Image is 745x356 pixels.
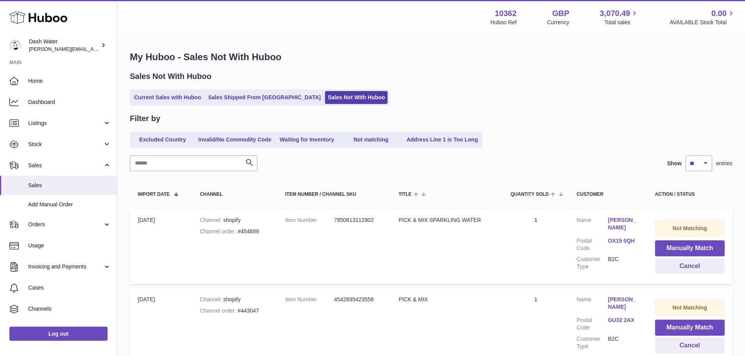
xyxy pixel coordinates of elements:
div: Dash Water [29,38,99,53]
strong: Channel [200,217,223,223]
div: PICK & MIX SPARKLING WATER [399,216,495,224]
span: [PERSON_NAME][EMAIL_ADDRESS][DOMAIN_NAME] [29,46,157,52]
a: 1 [534,296,537,302]
div: shopify [200,216,269,224]
h2: Sales Not With Huboo [130,71,212,82]
div: #443047 [200,307,269,315]
span: Sales [28,182,111,189]
dt: Postal Code [577,317,608,331]
span: Cases [28,284,111,292]
button: Cancel [655,338,725,354]
a: GU32 2AX [608,317,639,324]
img: james@dash-water.com [9,39,21,51]
span: Orders [28,221,103,228]
dd: 4542895423558 [334,296,383,303]
span: 0.00 [711,8,727,19]
span: Invoicing and Payments [28,263,103,270]
dt: Customer Type [577,335,608,350]
a: Invalid/No Commodity Code [196,133,274,146]
span: Total sales [604,19,639,26]
span: Stock [28,141,103,148]
a: [PERSON_NAME] [608,296,639,311]
div: Action / Status [655,192,725,197]
a: Not matching [340,133,402,146]
span: Dashboard [28,98,111,106]
dt: Name [577,216,608,233]
dd: B2C [608,335,639,350]
span: entries [716,160,732,167]
a: 1 [534,217,537,223]
a: Log out [9,327,108,341]
a: Sales Shipped From [GEOGRAPHIC_DATA] [205,91,323,104]
strong: Channel order [200,308,238,314]
strong: GBP [552,8,569,19]
div: #454689 [200,228,269,235]
span: Quantity Sold [510,192,549,197]
strong: Not Matching [672,304,707,311]
span: Channels [28,305,111,313]
dt: Item Number [285,216,334,224]
span: 3,070.49 [600,8,630,19]
span: Sales [28,162,103,169]
div: Huboo Ref [490,19,517,26]
td: [DATE] [130,209,192,284]
a: [PERSON_NAME] [608,216,639,231]
dt: Item Number [285,296,334,303]
div: Customer [577,192,639,197]
a: Excluded Country [131,133,194,146]
h1: My Huboo - Sales Not With Huboo [130,51,732,63]
a: Waiting for Inventory [276,133,338,146]
div: Channel [200,192,269,197]
a: Address Line 1 is Too Long [404,133,481,146]
h2: Filter by [130,113,160,124]
strong: Channel order [200,228,238,234]
a: OX15 0QH [608,237,639,245]
dt: Customer Type [577,256,608,270]
button: Manually Match [655,320,725,336]
dt: Name [577,296,608,313]
div: PICK & MIX [399,296,495,303]
div: Item Number / Channel SKU [285,192,383,197]
dt: Postal Code [577,237,608,252]
strong: 10362 [495,8,517,19]
a: 0.00 AVAILABLE Stock Total [670,8,736,26]
a: Current Sales with Huboo [131,91,204,104]
div: shopify [200,296,269,303]
a: Sales Not With Huboo [325,91,388,104]
span: Usage [28,242,111,249]
span: Add Manual Order [28,201,111,208]
button: Cancel [655,258,725,274]
span: Import date [138,192,170,197]
button: Manually Match [655,240,725,256]
dd: B2C [608,256,639,270]
dd: 7850613112902 [334,216,383,224]
span: Listings [28,120,103,127]
a: 3,070.49 Total sales [600,8,639,26]
div: Currency [547,19,569,26]
label: Show [667,160,682,167]
span: Title [399,192,411,197]
span: Home [28,77,111,85]
strong: Channel [200,296,223,302]
span: AVAILABLE Stock Total [670,19,736,26]
strong: Not Matching [672,225,707,231]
